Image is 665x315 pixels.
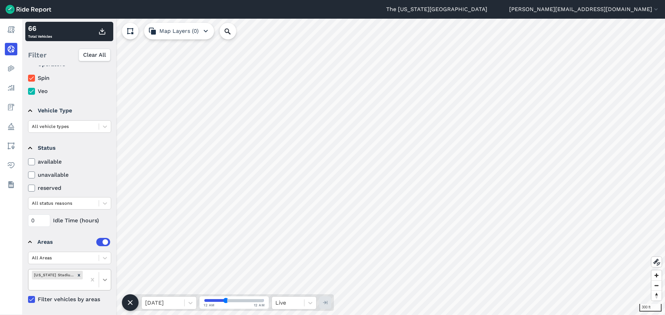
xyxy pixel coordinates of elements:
div: Idle Time (hours) [28,214,111,227]
summary: Status [28,138,110,158]
div: 300 ft [639,304,662,312]
label: reserved [28,184,111,192]
label: Filter vehicles by areas [28,295,111,304]
label: unavailable [28,171,111,179]
span: 12 AM [204,303,215,308]
a: Datasets [5,178,17,191]
a: Areas [5,140,17,152]
label: Spin [28,74,111,82]
button: Clear All [79,49,110,61]
div: 66 [28,23,52,34]
button: Map Layers (0) [144,23,214,39]
span: Clear All [83,51,106,59]
summary: Areas [28,232,110,252]
div: Remove Ohio Stadium Gameday [75,271,83,279]
button: [PERSON_NAME][EMAIL_ADDRESS][DOMAIN_NAME] [509,5,659,13]
img: Ride Report [6,5,51,14]
span: 12 AM [254,303,265,308]
a: Analyze [5,82,17,94]
button: Zoom in [651,270,662,280]
div: Areas [37,238,110,246]
div: Filter [25,44,113,66]
a: Policy [5,120,17,133]
label: available [28,158,111,166]
button: Zoom out [651,280,662,290]
input: Search Location or Vehicles [220,23,247,39]
a: Health [5,159,17,172]
canvas: Map [22,19,665,315]
a: Fees [5,101,17,113]
a: Report [5,24,17,36]
button: Reset bearing to north [651,290,662,300]
div: [US_STATE] Stadium Gameday [32,271,75,279]
a: The [US_STATE][GEOGRAPHIC_DATA] [386,5,487,13]
div: Total Vehicles [28,23,52,40]
label: Veo [28,87,111,95]
a: Heatmaps [5,62,17,75]
summary: Vehicle Type [28,101,110,120]
a: Realtime [5,43,17,55]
